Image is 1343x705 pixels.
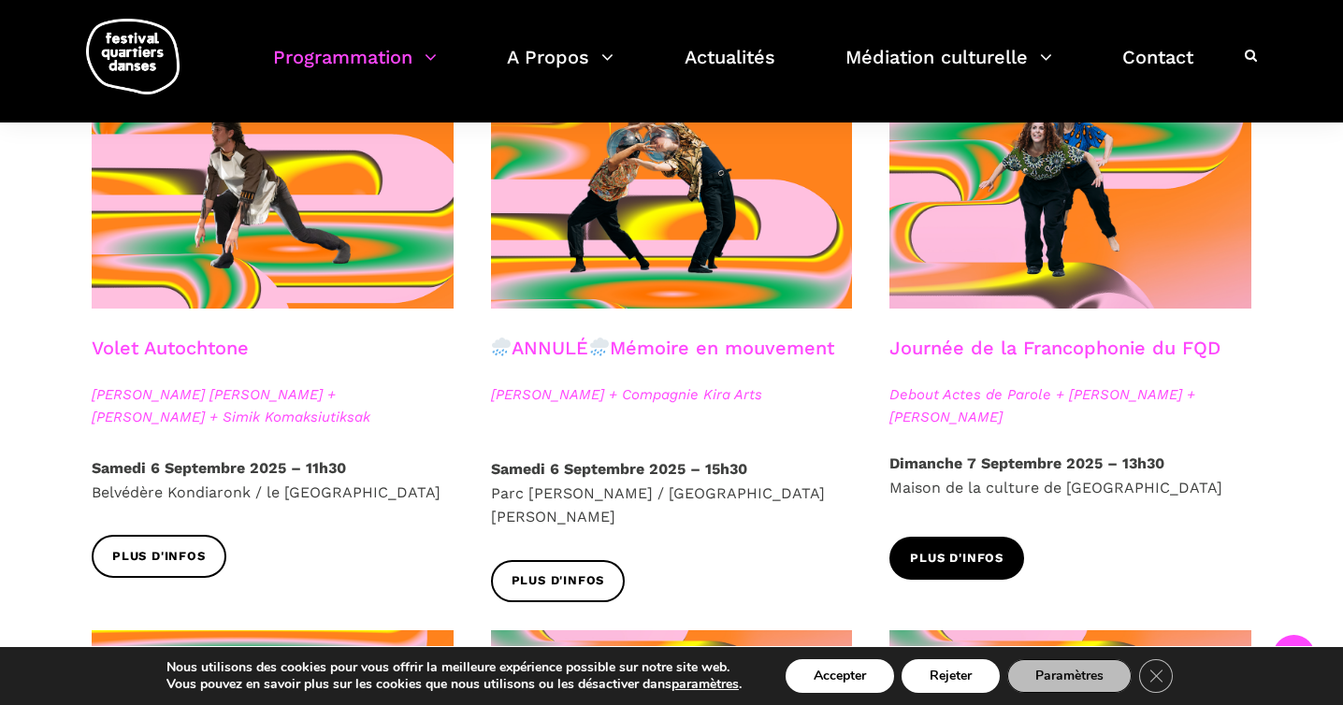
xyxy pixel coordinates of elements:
[491,560,626,602] a: Plus d'infos
[507,41,614,96] a: A Propos
[889,537,1024,579] a: Plus d'infos
[92,337,249,359] a: Volet Autochtone
[671,676,739,693] button: paramètres
[889,452,1251,499] p: Maison de la culture de [GEOGRAPHIC_DATA]
[166,676,742,693] p: Vous pouvez en savoir plus sur les cookies que nous utilisons ou les désactiver dans .
[889,454,1164,472] strong: Dimanche 7 Septembre 2025 – 13h30
[512,571,605,591] span: Plus d'infos
[1122,41,1193,96] a: Contact
[889,383,1251,428] span: Debout Actes de Parole + [PERSON_NAME] + [PERSON_NAME]
[491,460,747,478] strong: Samedi 6 Septembre 2025 – 15h30
[1007,659,1132,693] button: Paramètres
[889,337,1220,359] a: Journée de la Francophonie du FQD
[902,659,1000,693] button: Rejeter
[590,338,609,356] img: 🌧️
[491,457,853,529] p: Parc [PERSON_NAME] / [GEOGRAPHIC_DATA][PERSON_NAME]
[910,549,1004,568] span: Plus d'infos
[92,383,454,428] span: [PERSON_NAME] [PERSON_NAME] + [PERSON_NAME] + Simik Komaksiutiksak
[685,41,775,96] a: Actualités
[492,338,511,356] img: 🌧️
[112,547,206,567] span: Plus d'infos
[92,456,454,504] p: Belvédère Kondiaronk / le [GEOGRAPHIC_DATA]
[92,535,226,577] a: Plus d'infos
[786,659,894,693] button: Accepter
[92,459,346,477] strong: Samedi 6 Septembre 2025 – 11h30
[273,41,437,96] a: Programmation
[491,383,853,406] span: [PERSON_NAME] + Compagnie Kira Arts
[86,19,180,94] img: logo-fqd-med
[845,41,1052,96] a: Médiation culturelle
[1139,659,1173,693] button: Close GDPR Cookie Banner
[166,659,742,676] p: Nous utilisons des cookies pour vous offrir la meilleure expérience possible sur notre site web.
[491,337,835,359] a: ANNULÉMémoire en mouvement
